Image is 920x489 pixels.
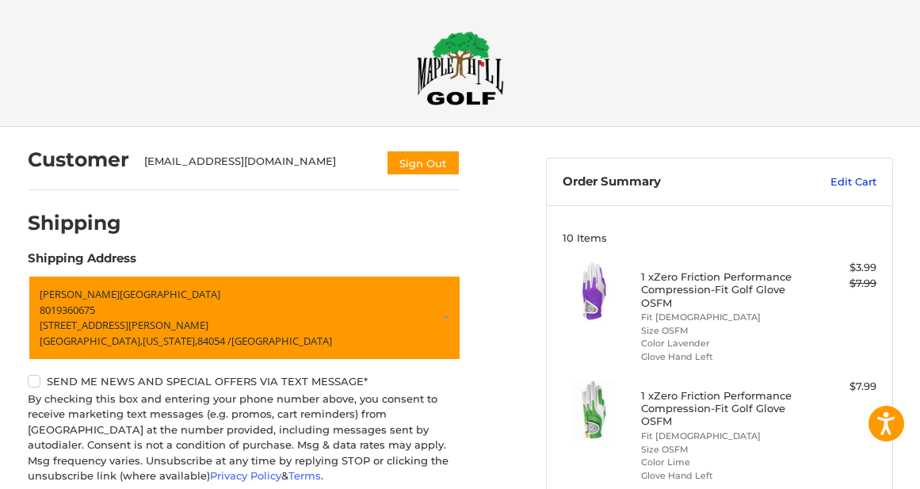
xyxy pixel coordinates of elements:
li: Glove Hand Left [641,469,794,483]
div: $7.99 [798,379,876,395]
div: $7.99 [798,276,876,292]
li: Fit [DEMOGRAPHIC_DATA] [641,311,794,324]
li: Glove Hand Left [641,350,794,364]
div: [EMAIL_ADDRESS][DOMAIN_NAME] [144,154,371,176]
li: Size OSFM [641,324,794,338]
li: Color Lime [641,456,794,469]
h3: Order Summary [563,174,777,190]
button: Sign Out [386,150,460,176]
span: [STREET_ADDRESS][PERSON_NAME] [40,318,208,332]
label: Send me news and special offers via text message* [28,375,461,388]
div: By checking this box and entering your phone number above, you consent to receive marketing text ... [28,392,461,484]
img: Maple Hill Golf [417,31,504,105]
li: Fit [DEMOGRAPHIC_DATA] [641,430,794,443]
span: [GEOGRAPHIC_DATA], [40,334,143,348]
span: [GEOGRAPHIC_DATA] [120,287,220,301]
a: Enter or select a different address [28,275,461,361]
a: Terms [288,469,321,482]
h4: 1 x Zero Friction Performance Compression-Fit Golf Glove OSFM [641,389,794,428]
h2: Shipping [28,211,121,235]
div: $3.99 [798,260,876,276]
h3: 10 Items [563,231,877,244]
h2: Customer [28,147,129,172]
span: [US_STATE], [143,334,197,348]
span: 8019360675 [40,303,95,317]
span: [GEOGRAPHIC_DATA] [231,334,332,348]
legend: Shipping Address [28,250,136,275]
a: Privacy Policy [210,469,281,482]
h4: 1 x Zero Friction Performance Compression-Fit Golf Glove OSFM [641,270,794,309]
span: 84054 / [197,334,231,348]
li: Size OSFM [641,443,794,457]
span: [PERSON_NAME] [40,287,120,301]
a: Edit Cart [777,174,876,190]
li: Color Lavender [641,337,794,350]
